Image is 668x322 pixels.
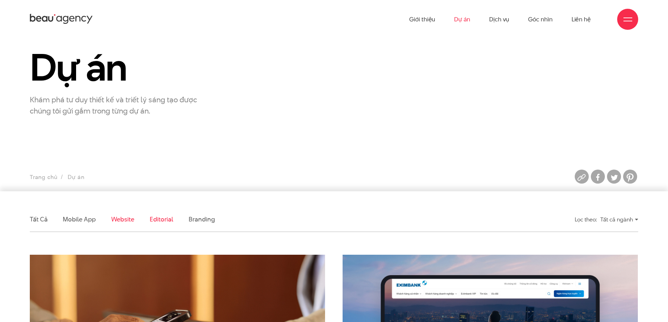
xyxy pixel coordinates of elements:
[189,215,215,224] a: Branding
[575,213,597,226] div: Lọc theo:
[600,213,638,226] div: Tất cả ngành
[30,94,205,116] p: Khám phá tư duy thiết kế và triết lý sáng tạo được chúng tôi gửi gắm trong từng dự án.
[150,215,173,224] a: Editorial
[30,173,57,181] a: Trang chủ
[111,215,134,224] a: Website
[63,215,95,224] a: Mobile app
[30,47,221,88] h1: Dự án
[30,215,47,224] a: Tất cả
